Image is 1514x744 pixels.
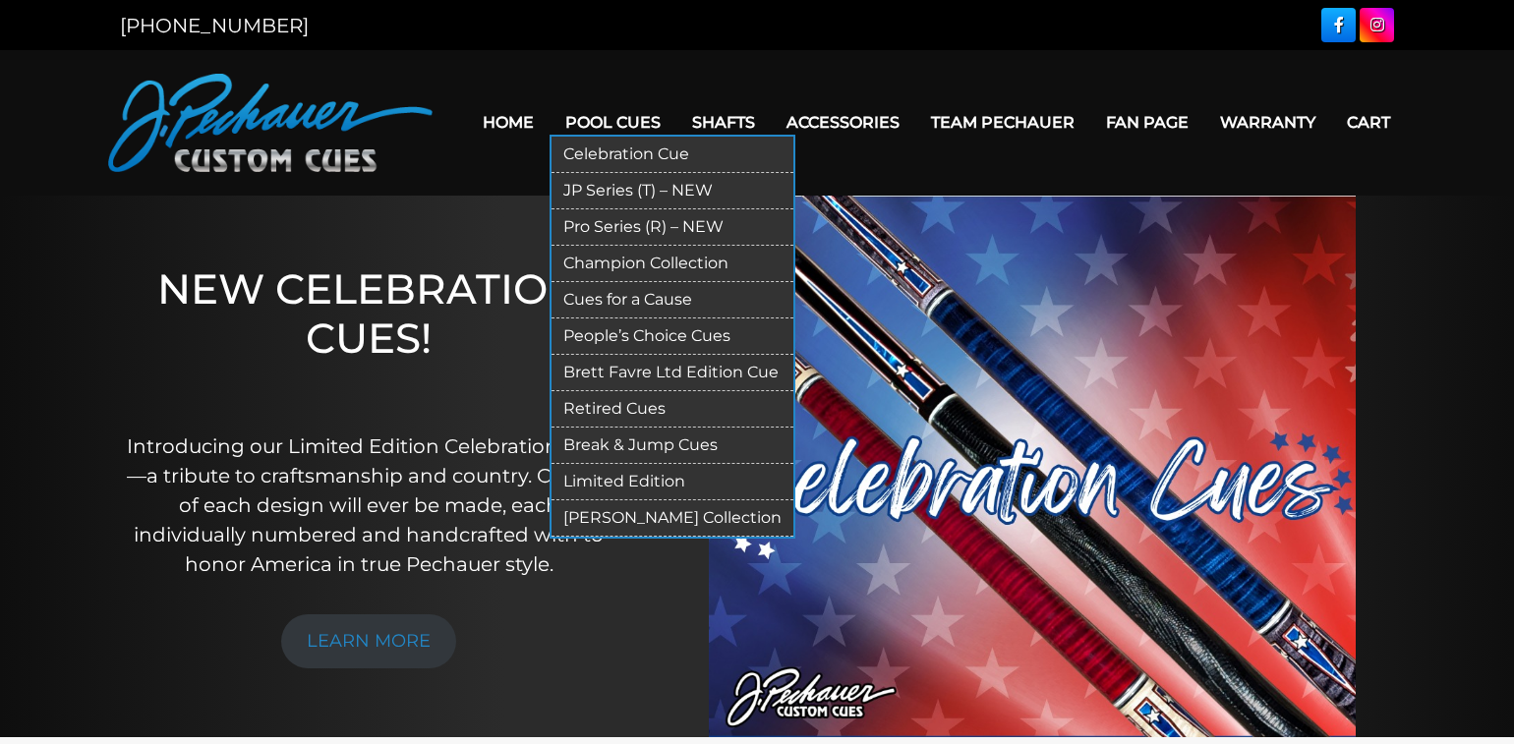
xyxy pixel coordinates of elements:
[552,500,793,537] a: [PERSON_NAME] Collection
[467,97,550,147] a: Home
[281,614,456,668] a: LEARN MORE
[552,173,793,209] a: JP Series (T) – NEW
[1090,97,1204,147] a: Fan Page
[552,355,793,391] a: Brett Favre Ltd Edition Cue
[552,246,793,282] a: Champion Collection
[124,431,614,579] p: Introducing our Limited Edition Celebration Cues—a tribute to craftsmanship and country. Only 50 ...
[552,282,793,318] a: Cues for a Cause
[120,14,309,37] a: [PHONE_NUMBER]
[676,97,771,147] a: Shafts
[124,264,614,405] h1: NEW CELEBRATION CUES!
[1204,97,1331,147] a: Warranty
[108,74,433,172] img: Pechauer Custom Cues
[552,209,793,246] a: Pro Series (R) – NEW
[915,97,1090,147] a: Team Pechauer
[552,428,793,464] a: Break & Jump Cues
[552,464,793,500] a: Limited Edition
[552,318,793,355] a: People’s Choice Cues
[552,391,793,428] a: Retired Cues
[552,137,793,173] a: Celebration Cue
[771,97,915,147] a: Accessories
[1331,97,1406,147] a: Cart
[550,97,676,147] a: Pool Cues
